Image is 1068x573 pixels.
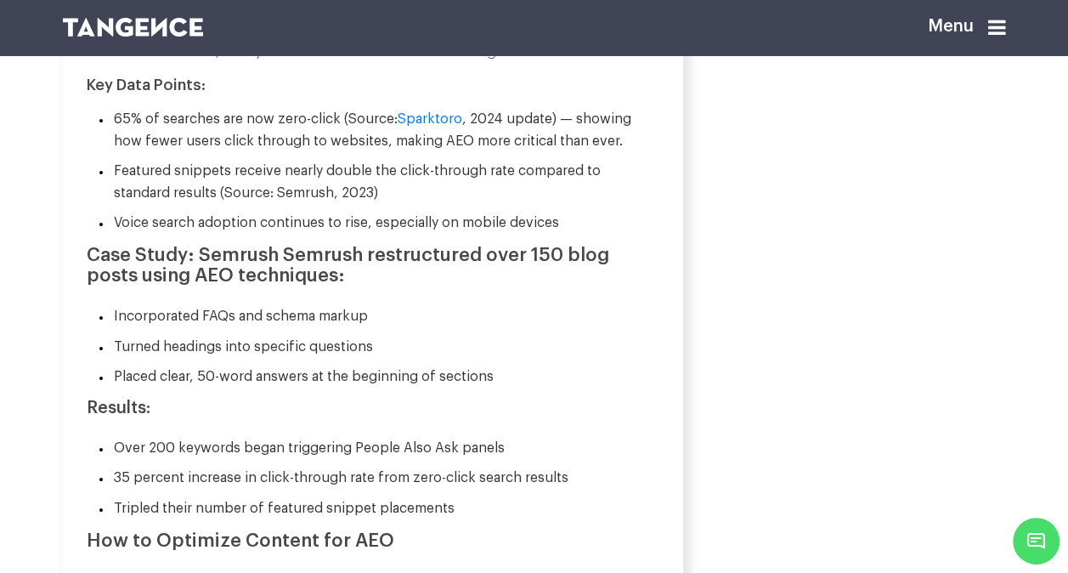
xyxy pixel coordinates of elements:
[99,109,659,152] li: 65% of searches are now zero-click (Source: , 2024 update) — showing how fewer users click throug...
[1013,518,1060,564] span: Chat Widget
[99,468,659,490] li: 35 percent increase in click-through rate from zero-click search results
[87,399,659,417] h3: Results:
[398,112,462,126] a: Sparktoro
[99,161,659,204] li: Featured snippets receive nearly double the click-through rate compared to standard results (Sour...
[87,530,659,551] h2: How to Optimize Content for AEO
[87,245,659,286] h2: Case Study: Semrush Semrush restructured over 150 blog posts using AEO techniques:
[99,498,659,520] li: Tripled their number of featured snippet placements
[99,366,659,389] li: Placed clear, 50-word answers at the beginning of sections
[99,337,659,359] li: Turned headings into specific questions
[99,213,659,235] li: Voice search adoption continues to rise, especially on mobile devices
[99,438,659,460] li: Over 200 keywords began triggering People Also Ask panels
[99,306,659,328] li: Incorporated FAQs and schema markup
[87,77,206,93] strong: Key Data Points:
[63,18,204,37] img: logo SVG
